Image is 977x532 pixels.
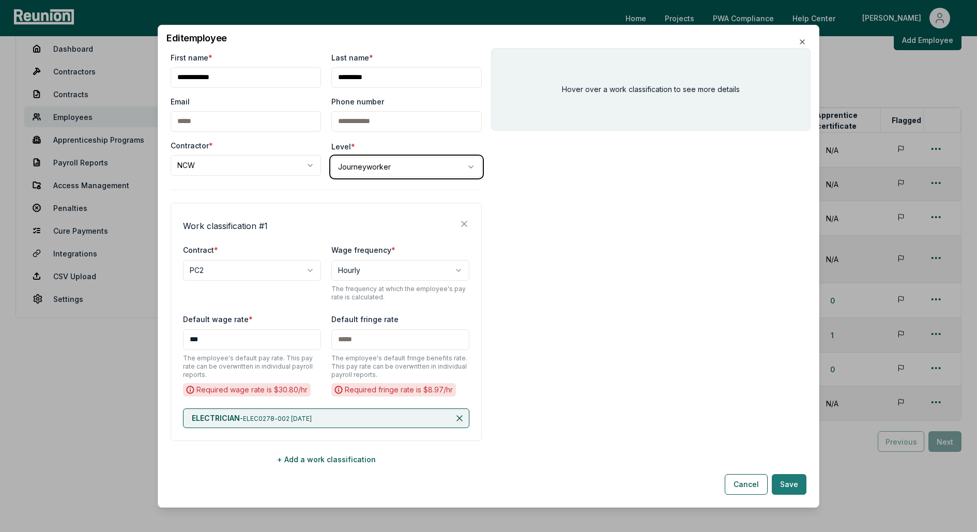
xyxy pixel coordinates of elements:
[331,354,469,378] p: The employee's default fringe benefits rate. This pay rate can be overwritten in individual payro...
[171,449,482,470] button: + Add a work classification
[183,354,321,378] p: The employee's default pay rate. This pay rate can be overwritten in individual payroll reports.
[772,474,806,495] button: Save
[331,142,355,150] label: Level
[331,52,373,63] label: Last name
[183,383,311,396] div: Required wage rate is $ 30.80 /hr
[331,314,399,323] label: Default fringe rate
[331,383,456,396] div: Required fringe rate is $ 8.97 /hr
[171,52,212,63] label: First name
[331,284,469,301] p: The frequency at which the employee's pay rate is calculated.
[243,415,312,422] span: ELEC0278-002 [DATE]
[725,474,768,495] button: Cancel
[183,314,253,323] label: Default wage rate
[331,96,384,107] label: Phone number
[331,245,395,254] label: Wage frequency
[166,33,811,42] h2: Edit employee
[192,414,240,422] span: ELECTRICIAN
[183,245,218,254] label: Contract
[171,140,213,150] label: Contractor
[171,96,190,107] label: Email
[562,84,740,95] p: Hover over a work classification to see more details
[192,413,312,423] p: -
[183,219,268,232] h4: Work classification # 1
